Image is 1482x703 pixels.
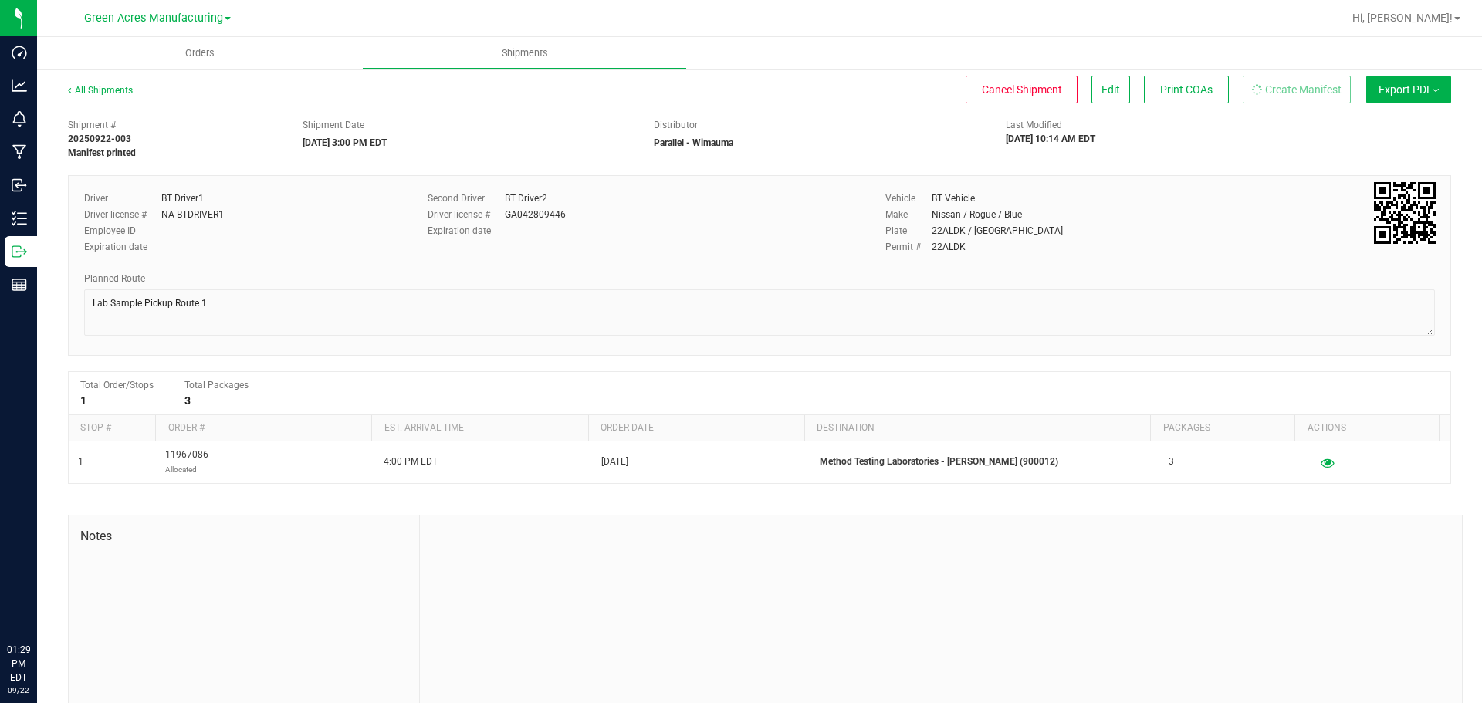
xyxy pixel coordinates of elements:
button: Edit [1091,76,1130,103]
span: Hi, [PERSON_NAME]! [1352,12,1453,24]
th: Destination [804,415,1150,441]
label: Vehicle [885,191,932,205]
button: Cancel Shipment [966,76,1078,103]
span: 4:00 PM EDT [384,455,438,469]
span: Notes [80,527,408,546]
button: Create Manifest [1243,76,1351,103]
span: Shipments [481,46,569,60]
div: BT Driver1 [161,191,204,205]
strong: 20250922-003 [68,134,131,144]
span: Orders [164,46,235,60]
label: Expiration date [84,240,161,254]
p: Method Testing Laboratories - [PERSON_NAME] (900012) [820,455,1150,469]
label: Make [885,208,932,221]
strong: Manifest printed [68,147,136,158]
img: Scan me! [1374,182,1436,244]
span: [DATE] [601,455,628,469]
label: Plate [885,224,932,238]
inline-svg: Monitoring [12,111,27,127]
p: 09/22 [7,684,30,696]
p: 01:29 PM EDT [7,643,30,684]
th: Order # [155,415,371,441]
inline-svg: Analytics [12,78,27,93]
th: Stop # [69,415,155,441]
inline-svg: Outbound [12,244,27,259]
inline-svg: Reports [12,277,27,292]
span: Planned Route [84,273,145,284]
label: Employee ID [84,224,161,238]
strong: 3 [184,394,191,407]
span: Cancel Shipment [982,83,1062,96]
iframe: Resource center [15,580,62,626]
div: NA-BTDRIVER1 [161,208,224,221]
p: Allocated [165,462,208,477]
span: Total Order/Stops [80,380,154,390]
inline-svg: Dashboard [12,45,27,60]
a: All Shipments [68,85,133,96]
div: BT Vehicle [932,191,975,205]
inline-svg: Inbound [12,177,27,193]
label: Second Driver [428,191,505,205]
th: Order date [588,415,804,441]
label: Permit # [885,240,932,254]
th: Est. arrival time [371,415,587,441]
label: Driver [84,191,161,205]
strong: [DATE] 3:00 PM EDT [303,137,387,148]
label: Last Modified [1006,118,1062,132]
label: Distributor [654,118,698,132]
span: 1 [78,455,83,469]
div: Nissan / Rogue / Blue [932,208,1022,221]
strong: [DATE] 10:14 AM EDT [1006,134,1095,144]
a: Shipments [362,37,687,69]
a: Orders [37,37,362,69]
span: Export PDF [1379,83,1439,96]
span: Print COAs [1160,83,1213,96]
th: Packages [1150,415,1294,441]
strong: Parallel - Wimauma [654,137,733,148]
qrcode: 20250922-003 [1374,182,1436,244]
span: 3 [1169,455,1174,469]
div: BT Driver2 [505,191,547,205]
button: Export PDF [1366,76,1451,103]
span: Edit [1101,83,1120,96]
label: Shipment Date [303,118,364,132]
iframe: Resource center unread badge [46,577,64,596]
div: 22ALDK / [GEOGRAPHIC_DATA] [932,224,1063,238]
button: Print COAs [1144,76,1229,103]
strong: 1 [80,394,86,407]
label: Driver license # [84,208,161,221]
th: Actions [1294,415,1439,441]
label: Expiration date [428,224,505,238]
inline-svg: Inventory [12,211,27,226]
label: Driver license # [428,208,505,221]
inline-svg: Manufacturing [12,144,27,160]
span: 11967086 [165,448,208,477]
span: Green Acres Manufacturing [84,12,223,25]
div: GA042809446 [505,208,566,221]
span: Shipment # [68,118,279,132]
div: 22ALDK [932,240,966,254]
span: Total Packages [184,380,249,390]
span: Create Manifest [1265,83,1342,96]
